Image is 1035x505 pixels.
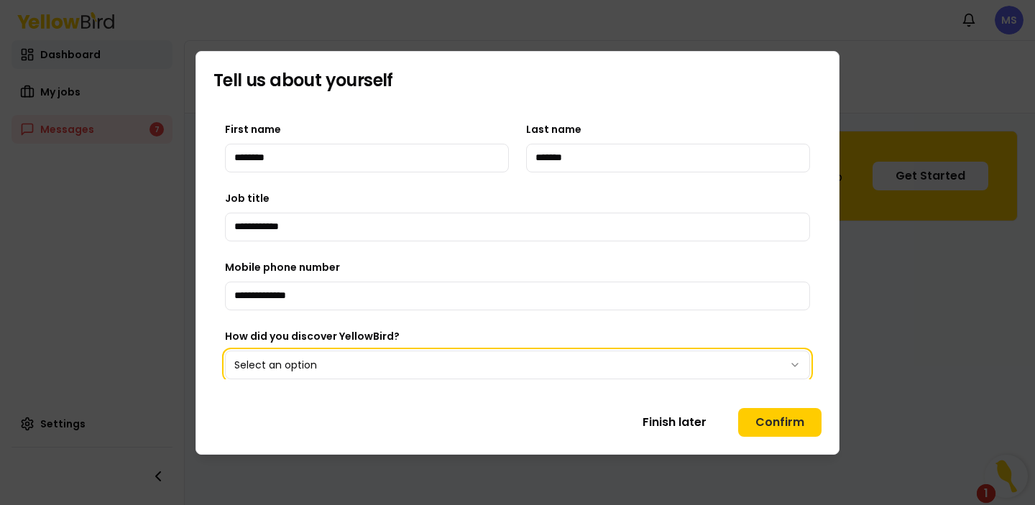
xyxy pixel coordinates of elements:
[225,191,270,205] label: Job title
[225,122,281,136] label: First name
[738,408,822,437] button: Confirm
[213,69,822,92] h2: Tell us about yourself
[634,408,715,437] button: Finish later
[225,260,340,274] label: Mobile phone number
[526,122,581,136] label: Last name
[225,329,400,343] label: How did you discover YellowBird?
